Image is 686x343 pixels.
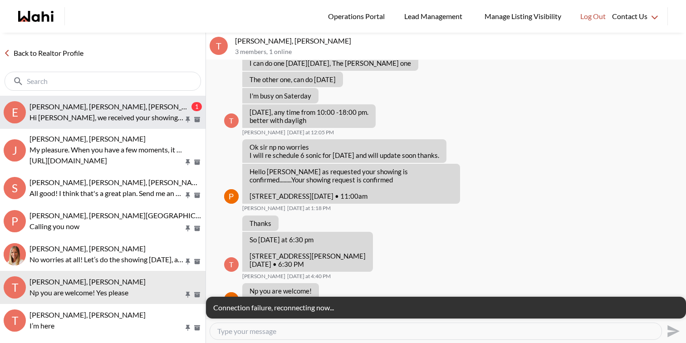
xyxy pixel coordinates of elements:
[4,139,26,162] div: J
[192,324,202,332] button: Archive
[27,77,181,86] input: Search
[404,10,465,22] span: Lead Management
[210,37,228,55] div: T
[29,254,184,265] p: No worries at all! Let’s do the showing [DATE], and we can chat after that.
[29,155,184,166] p: [URL][DOMAIN_NAME]
[29,244,146,253] span: [PERSON_NAME], [PERSON_NAME]
[4,177,26,199] div: S
[4,276,26,299] div: T
[250,59,411,67] p: I can do one [DATE][DATE], The [PERSON_NAME] one
[580,10,606,22] span: Log Out
[224,189,239,204] div: Paul Sharma
[224,189,239,204] img: P
[206,297,686,318] div: Connection failure, reconnecting now...
[184,291,192,299] button: Pin
[4,309,26,332] div: T
[287,129,334,136] time: 2025-09-24T16:05:59.797Z
[242,205,285,212] span: [PERSON_NAME]
[29,178,205,186] span: [PERSON_NAME], [PERSON_NAME], [PERSON_NAME]
[29,102,205,111] span: [PERSON_NAME], [PERSON_NAME], [PERSON_NAME]
[287,273,331,280] time: 2025-09-24T20:40:04.649Z
[4,210,26,232] div: P
[29,277,146,286] span: [PERSON_NAME], [PERSON_NAME]
[4,101,26,123] div: E
[250,167,453,184] p: Hello [PERSON_NAME] as requested your showing is confirmed.........Your showing request is confirmed
[184,191,192,199] button: Pin
[217,327,654,336] textarea: Type your message
[224,257,239,272] div: T
[192,225,202,232] button: Archive
[184,116,192,123] button: Pin
[184,158,192,166] button: Pin
[29,320,184,331] p: I’m here
[235,48,682,56] p: 3 members , 1 online
[250,252,366,268] p: [STREET_ADDRESS][PERSON_NAME] [DATE] • 6:30 PM
[192,291,202,299] button: Archive
[250,75,336,83] p: The other one, can do [DATE]
[250,219,271,227] p: Thanks
[184,324,192,332] button: Pin
[192,158,202,166] button: Archive
[287,205,331,212] time: 2025-09-24T17:18:57.875Z
[224,113,239,128] div: T
[29,287,184,298] p: Np you are welcome! Yes please
[328,10,388,22] span: Operations Portal
[224,292,239,307] img: P
[18,11,54,22] a: Wahi homepage
[192,258,202,265] button: Archive
[224,292,239,307] div: Paul Sharma
[184,258,192,265] button: Pin
[4,243,26,265] div: TIGRAN ARUSTAMYAN, Michelle
[191,102,202,111] div: 1
[4,243,26,265] img: T
[250,287,312,303] p: Np you are welcome! Yes please
[29,112,184,123] p: Hi [PERSON_NAME], we received your showing requests - exciting 🎉 . We will be in touch shortly.
[192,191,202,199] button: Archive
[192,116,202,123] button: Archive
[235,36,682,45] p: [PERSON_NAME], [PERSON_NAME]
[250,235,366,244] p: So [DATE] at 6:30 pm
[242,129,285,136] span: [PERSON_NAME]
[250,192,453,200] p: [STREET_ADDRESS][DATE] • 11:00am
[250,143,439,159] p: Ok sir np no worries I will re schedule 6 sonic for [DATE] and will update soon thanks.
[482,10,564,22] span: Manage Listing Visibility
[184,225,192,232] button: Pin
[29,310,146,319] span: [PERSON_NAME], [PERSON_NAME]
[662,321,682,341] button: Send
[29,211,219,220] span: [PERSON_NAME], [PERSON_NAME][GEOGRAPHIC_DATA]
[29,134,146,143] span: [PERSON_NAME], [PERSON_NAME]
[250,92,311,100] p: I'm busy on Saterday
[29,221,184,232] p: Calling you now
[29,188,184,199] p: All good! I think that's a great plan. Send me an update once you've figured that out and we'll g...
[29,144,184,155] p: My pleasure. When you have a few moments, it would really mean a lot to us if you could leave us ...
[242,273,285,280] span: [PERSON_NAME]
[250,108,368,124] p: [DATE], any time from 10:00 -18:00 pm. better with dayligh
